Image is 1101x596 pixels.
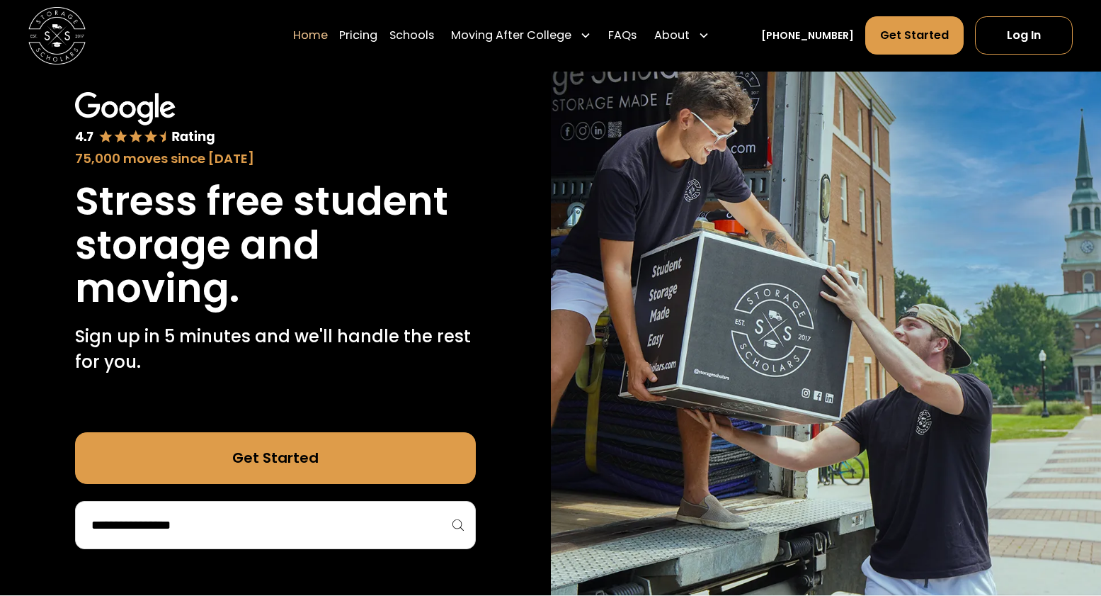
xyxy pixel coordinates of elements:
a: [PHONE_NUMBER] [761,28,854,43]
a: Get Started [75,432,476,484]
img: Google 4.7 star rating [75,92,215,146]
a: FAQs [608,16,637,56]
a: Get Started [865,16,964,55]
div: Moving After College [445,16,597,56]
a: Log In [975,16,1072,55]
p: Sign up in 5 minutes and we'll handle the rest for you. [75,324,476,376]
a: Pricing [339,16,377,56]
a: Home [293,16,328,56]
div: 75,000 moves since [DATE] [75,149,476,168]
h1: Stress free student storage and moving. [75,179,476,309]
div: Moving After College [451,27,571,44]
a: Schools [389,16,434,56]
div: About [654,27,690,44]
img: Storage Scholars main logo [28,7,86,64]
div: About [649,16,715,56]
